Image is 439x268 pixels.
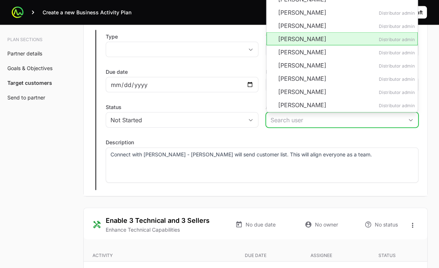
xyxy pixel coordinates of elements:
[246,221,276,228] span: No due date
[110,116,243,124] div: Not Started
[266,68,418,76] label: Priority
[106,113,258,127] button: Not Started
[290,253,353,258] p: Assignee
[356,253,418,258] p: Status
[106,139,418,146] label: Description
[7,37,57,43] h3: Plan sections
[12,7,23,18] img: ActivitySource
[106,104,258,111] label: Status
[7,50,42,57] a: Partner details
[375,221,398,228] span: No status
[106,216,210,226] h3: Enable 3 Technical and 3 Sellers
[110,151,414,158] p: Connect with [PERSON_NAME] - [PERSON_NAME] will send customer list. This will align everyone as a...
[266,33,277,40] label: Title
[43,9,131,16] p: Create a new Business Activity Plan
[106,226,210,233] p: Enhance Technical Capabilities
[7,65,52,71] a: Goals & Objectives
[315,221,338,228] span: No owner
[7,80,52,86] a: Target customers
[266,104,418,111] label: Assignee
[224,253,287,258] p: Due date
[266,113,403,127] input: Search user
[106,68,128,76] label: Due date
[7,94,45,101] a: Send to partner
[92,253,221,258] p: Activity
[106,33,258,40] label: Type
[403,113,418,127] div: Close
[407,220,418,231] button: Open options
